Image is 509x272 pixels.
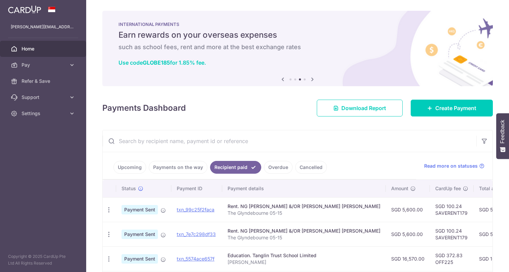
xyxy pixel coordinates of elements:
a: Use codeGLOBE185for 1.85% fee. [118,59,206,66]
a: Read more on statuses [424,163,484,169]
p: The Glyndebourne 05-15 [228,234,380,241]
a: Overdue [264,161,293,174]
span: Support [22,94,66,101]
span: Payment Sent [122,205,158,214]
a: Create Payment [411,100,493,116]
a: Download Report [317,100,403,116]
td: SGD 16,570.00 [386,246,430,271]
span: Status [122,185,136,192]
span: Home [22,45,66,52]
th: Payment ID [171,180,222,197]
h4: Payments Dashboard [102,102,186,114]
td: SGD 5,600.00 [386,197,430,222]
span: Read more on statuses [424,163,478,169]
span: Create Payment [435,104,476,112]
a: Payments on the way [149,161,207,174]
iframe: Opens a widget where you can find more information [466,252,502,269]
span: CardUp fee [435,185,461,192]
span: Refer & Save [22,78,66,84]
h6: such as school fees, rent and more at the best exchange rates [118,43,477,51]
span: Payment Sent [122,230,158,239]
td: SGD 100.24 SAVERENT179 [430,197,474,222]
td: SGD 5,600.00 [386,222,430,246]
td: SGD 372.83 OFF225 [430,246,474,271]
th: Payment details [222,180,386,197]
span: Feedback [500,120,506,143]
p: [PERSON_NAME][EMAIL_ADDRESS][DOMAIN_NAME] [11,24,75,30]
a: txn_7e7c298df33 [177,231,216,237]
span: Settings [22,110,66,117]
div: Rent. NG [PERSON_NAME] &/OR [PERSON_NAME] [PERSON_NAME] [228,228,380,234]
a: txn_5574ace657f [177,256,214,262]
p: [PERSON_NAME] [228,259,380,266]
a: txn_99c25f2faca [177,207,214,212]
span: Amount [391,185,408,192]
a: Cancelled [295,161,327,174]
a: Recipient paid [210,161,261,174]
img: CardUp [8,5,41,13]
td: SGD 100.24 SAVERENT179 [430,222,474,246]
h5: Earn rewards on your overseas expenses [118,30,477,40]
a: Upcoming [113,161,146,174]
span: Total amt. [479,185,501,192]
span: Pay [22,62,66,68]
p: INTERNATIONAL PAYMENTS [118,22,477,27]
button: Feedback - Show survey [496,113,509,159]
span: Payment Sent [122,254,158,264]
span: Download Report [341,104,386,112]
p: The Glyndebourne 05-15 [228,210,380,216]
img: International Payment Banner [102,11,493,86]
div: Education. Tanglin Trust School Limited [228,252,380,259]
input: Search by recipient name, payment id or reference [103,130,476,152]
b: GLOBE185 [143,59,170,66]
div: Rent. NG [PERSON_NAME] &/OR [PERSON_NAME] [PERSON_NAME] [228,203,380,210]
